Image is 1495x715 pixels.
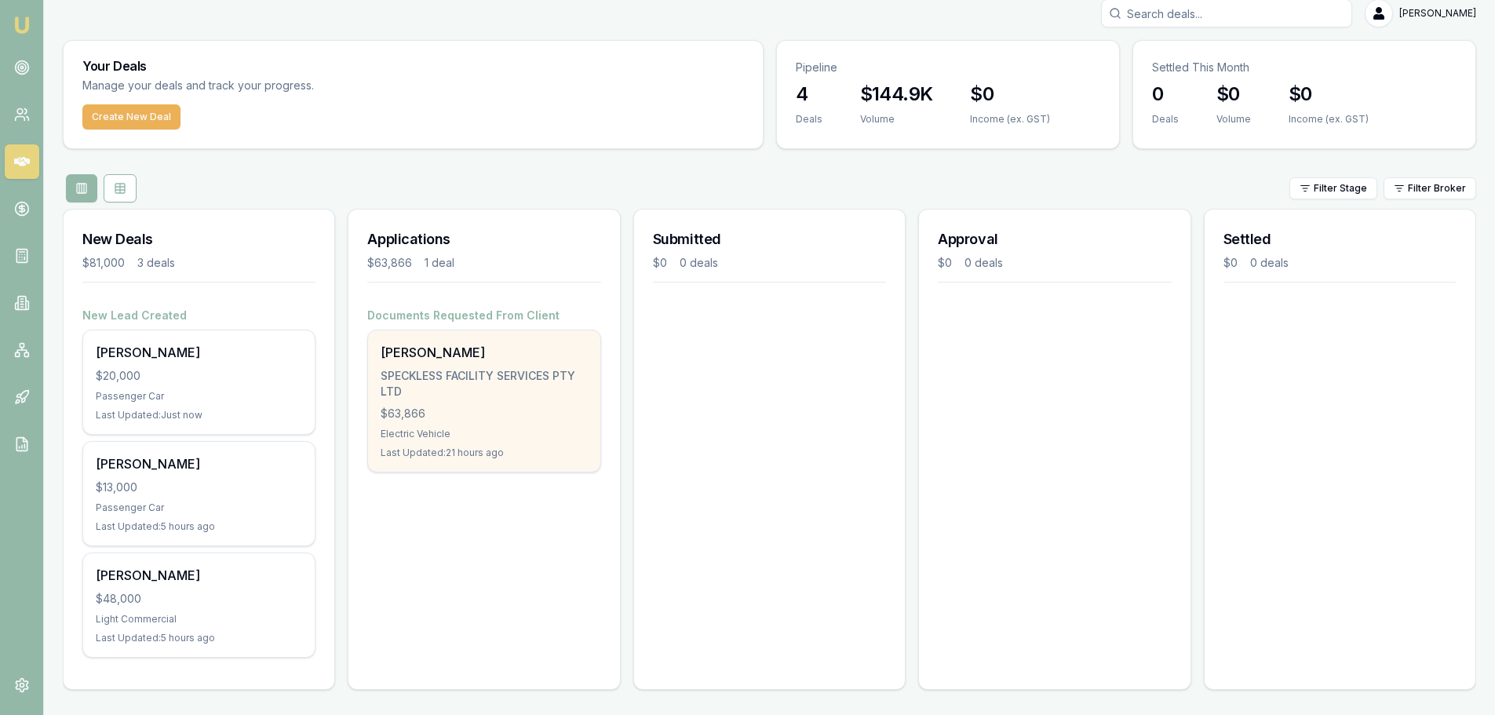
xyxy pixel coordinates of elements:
[96,566,302,585] div: [PERSON_NAME]
[367,308,600,323] h4: Documents Requested From Client
[96,520,302,533] div: Last Updated: 5 hours ago
[970,113,1050,126] div: Income (ex. GST)
[860,113,933,126] div: Volume
[82,77,484,95] p: Manage your deals and track your progress.
[96,632,302,644] div: Last Updated: 5 hours ago
[367,255,412,271] div: $63,866
[796,82,822,107] h3: 4
[938,255,952,271] div: $0
[1216,82,1251,107] h3: $0
[96,390,302,403] div: Passenger Car
[1152,60,1457,75] p: Settled This Month
[96,613,302,626] div: Light Commercial
[82,60,744,72] h3: Your Deals
[653,255,667,271] div: $0
[381,368,587,399] div: SPECKLESS FACILITY SERVICES PTY LTD
[1289,113,1369,126] div: Income (ex. GST)
[1223,228,1457,250] h3: Settled
[96,343,302,362] div: [PERSON_NAME]
[96,454,302,473] div: [PERSON_NAME]
[137,255,175,271] div: 3 deals
[796,113,822,126] div: Deals
[1152,113,1179,126] div: Deals
[1384,177,1476,199] button: Filter Broker
[13,16,31,35] img: emu-icon-u.png
[1250,255,1289,271] div: 0 deals
[1152,82,1179,107] h3: 0
[381,406,587,421] div: $63,866
[82,228,315,250] h3: New Deals
[938,228,1171,250] h3: Approval
[96,368,302,384] div: $20,000
[1399,7,1476,20] span: [PERSON_NAME]
[96,480,302,495] div: $13,000
[82,308,315,323] h4: New Lead Created
[96,409,302,421] div: Last Updated: Just now
[1289,177,1377,199] button: Filter Stage
[1216,113,1251,126] div: Volume
[381,428,587,440] div: Electric Vehicle
[964,255,1003,271] div: 0 deals
[82,104,180,130] button: Create New Deal
[367,228,600,250] h3: Applications
[381,447,587,459] div: Last Updated: 21 hours ago
[1314,182,1367,195] span: Filter Stage
[1223,255,1238,271] div: $0
[381,343,587,362] div: [PERSON_NAME]
[425,255,454,271] div: 1 deal
[970,82,1050,107] h3: $0
[96,591,302,607] div: $48,000
[1289,82,1369,107] h3: $0
[653,228,886,250] h3: Submitted
[796,60,1100,75] p: Pipeline
[680,255,718,271] div: 0 deals
[860,82,933,107] h3: $144.9K
[82,255,125,271] div: $81,000
[96,502,302,514] div: Passenger Car
[1408,182,1466,195] span: Filter Broker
